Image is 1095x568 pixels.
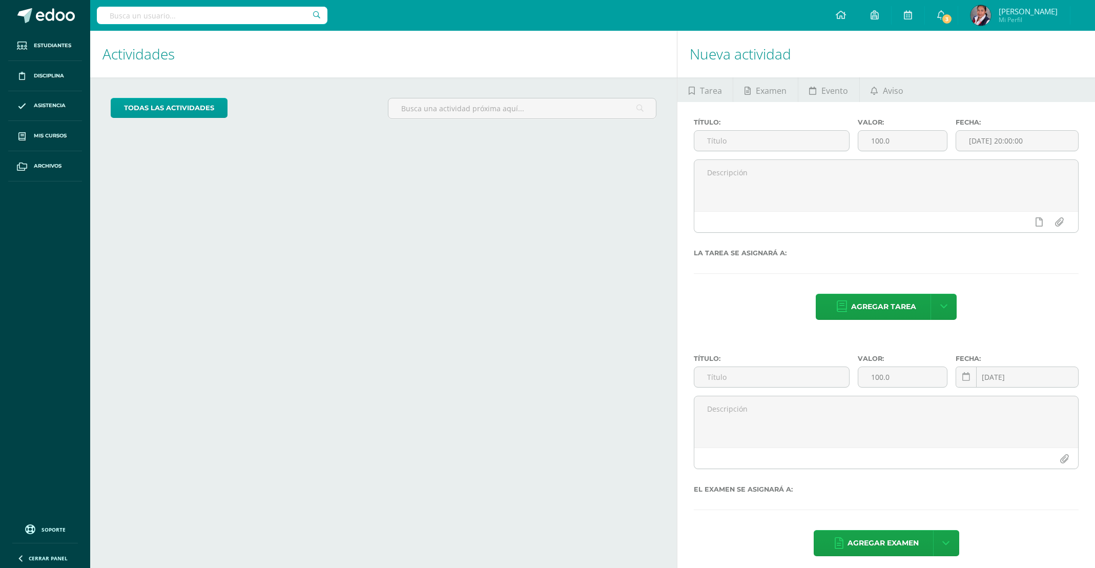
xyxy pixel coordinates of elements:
h1: Nueva actividad [690,31,1083,77]
span: Examen [756,78,787,103]
span: Cerrar panel [29,555,68,562]
span: Aviso [883,78,903,103]
span: Asistencia [34,102,66,110]
label: La tarea se asignará a: [694,249,1079,257]
input: Puntos máximos [858,131,947,151]
span: Agregar tarea [851,294,916,319]
span: [PERSON_NAME] [999,6,1058,16]
a: Asistencia [8,91,82,121]
span: 3 [941,13,953,25]
span: Mis cursos [34,132,67,140]
span: Mi Perfil [999,15,1058,24]
label: Fecha: [956,355,1079,362]
a: Disciplina [8,61,82,91]
span: Agregar examen [848,531,919,556]
input: Título [694,131,849,151]
label: Valor: [858,118,948,126]
input: Título [694,367,849,387]
input: Fecha de entrega [956,131,1078,151]
img: 7553e2040392ab0c00c32bf568c83c81.png [970,5,991,26]
span: Disciplina [34,72,64,80]
label: Título: [694,118,849,126]
a: Archivos [8,151,82,181]
a: Mis cursos [8,121,82,151]
a: Estudiantes [8,31,82,61]
span: Archivos [34,162,61,170]
a: Soporte [12,522,78,536]
label: Fecha: [956,118,1079,126]
h1: Actividades [102,31,665,77]
a: Examen [733,77,797,102]
a: Tarea [677,77,733,102]
input: Puntos máximos [858,367,947,387]
a: Aviso [860,77,915,102]
input: Fecha de entrega [956,367,1078,387]
input: Busca una actividad próxima aquí... [388,98,656,118]
span: Evento [821,78,848,103]
a: todas las Actividades [111,98,228,118]
label: Título: [694,355,849,362]
input: Busca un usuario... [97,7,327,24]
span: Estudiantes [34,42,71,50]
span: Soporte [42,526,66,533]
label: El examen se asignará a: [694,485,1079,493]
label: Valor: [858,355,948,362]
span: Tarea [700,78,722,103]
a: Evento [798,77,859,102]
